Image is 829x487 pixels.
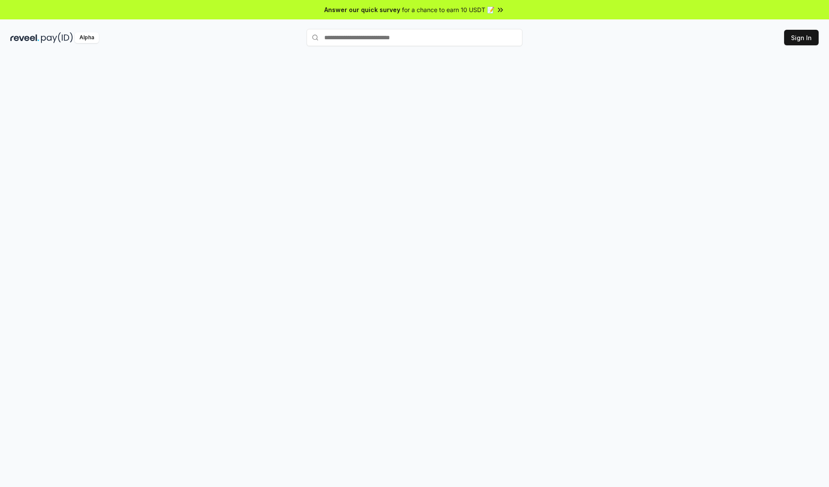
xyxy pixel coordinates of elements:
div: Alpha [75,32,99,43]
img: reveel_dark [10,32,39,43]
button: Sign In [784,30,819,45]
span: Answer our quick survey [324,5,400,14]
img: pay_id [41,32,73,43]
span: for a chance to earn 10 USDT 📝 [402,5,494,14]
